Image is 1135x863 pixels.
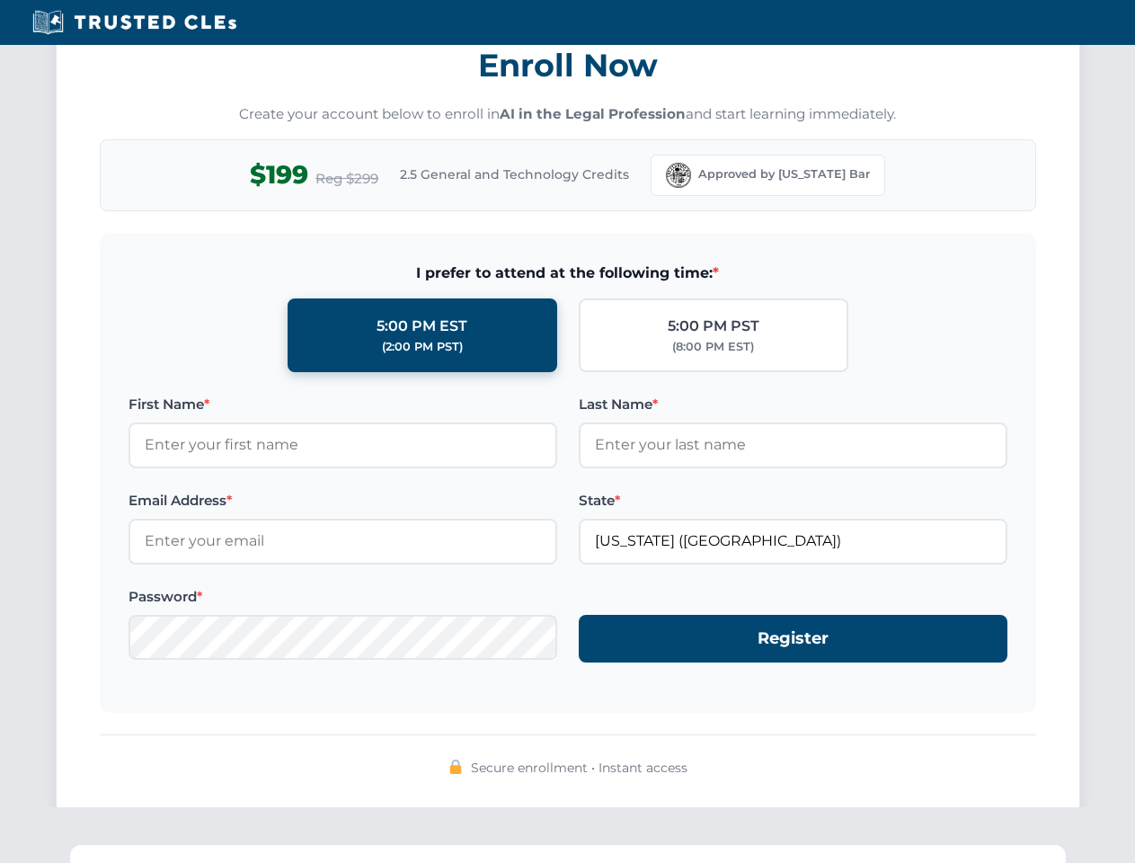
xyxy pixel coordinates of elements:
[400,165,629,184] span: 2.5 General and Technology Credits
[129,262,1007,285] span: I prefer to attend at the following time:
[250,155,308,195] span: $199
[129,394,557,415] label: First Name
[100,104,1036,125] p: Create your account below to enroll in and start learning immediately.
[471,758,687,778] span: Secure enrollment • Instant access
[377,315,467,338] div: 5:00 PM EST
[579,394,1007,415] label: Last Name
[27,9,242,36] img: Trusted CLEs
[448,760,463,774] img: 🔒
[129,423,557,467] input: Enter your first name
[579,519,1007,564] input: Florida (FL)
[129,490,557,512] label: Email Address
[698,165,870,183] span: Approved by [US_STATE] Bar
[672,338,754,356] div: (8:00 PM EST)
[129,519,557,564] input: Enter your email
[129,586,557,608] label: Password
[500,105,686,122] strong: AI in the Legal Profession
[100,37,1036,93] h3: Enroll Now
[668,315,759,338] div: 5:00 PM PST
[579,615,1007,663] button: Register
[382,338,463,356] div: (2:00 PM PST)
[579,490,1007,512] label: State
[579,423,1007,467] input: Enter your last name
[315,168,378,190] span: Reg $299
[666,163,691,188] img: Florida Bar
